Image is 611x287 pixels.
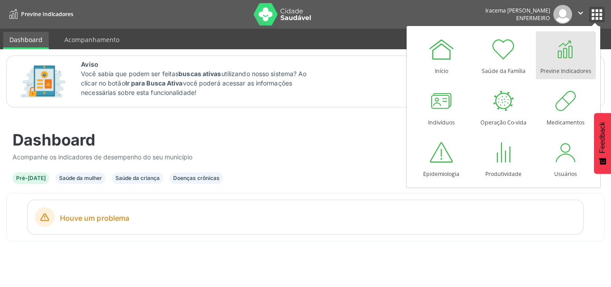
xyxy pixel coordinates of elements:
a: Indivíduos [412,83,471,131]
button: apps [589,7,605,22]
span: Feedback [598,122,607,153]
div: Dashboard [13,130,598,149]
a: Produtividade [474,134,534,182]
div: Pré-[DATE] [16,174,46,182]
span: Aviso [81,60,318,69]
span: Previne Indicadores [21,10,73,18]
p: Você sabia que podem ser feitas utilizando nosso sistema? Ao clicar no botão você poderá acessar ... [81,69,318,97]
a: Epidemiologia [412,134,471,182]
div: Saúde da mulher [59,174,102,182]
a: Previne Indicadores [6,7,73,21]
div: Iracema [PERSON_NAME] [485,7,550,14]
div: Saúde da criança [115,174,160,182]
strong: buscas ativas [178,70,221,77]
strong: Ir para Busca Ativa [125,79,183,87]
div: Acompanhe os indicadores de desempenho do seu município [13,152,598,162]
span: Houve um problema [60,213,576,223]
span: Enfermeiro [516,14,550,22]
img: img [553,5,572,24]
a: Previne Indicadores [536,31,596,79]
button:  [572,5,589,24]
a: Início [412,31,471,79]
div: Doenças crônicas [173,174,220,182]
a: Usuários [536,134,596,182]
a: Medicamentos [536,83,596,131]
i:  [576,8,586,18]
a: Operação Co-vida [474,83,534,131]
button: Feedback - Mostrar pesquisa [594,113,611,174]
img: Imagem de CalloutCard [17,61,68,102]
a: Dashboard [3,32,49,49]
a: Acompanhamento [58,32,126,47]
a: Saúde da Família [474,31,534,79]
